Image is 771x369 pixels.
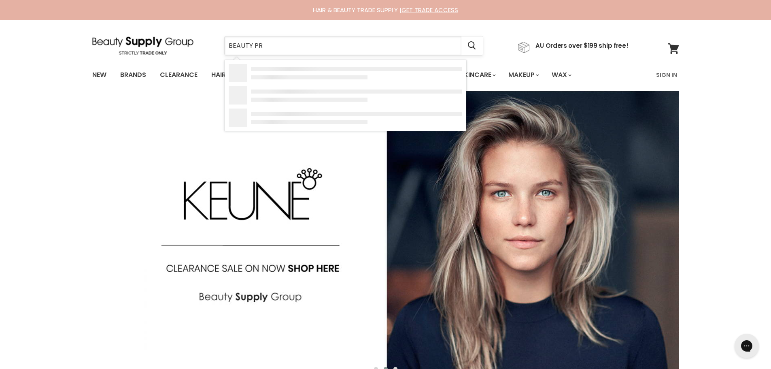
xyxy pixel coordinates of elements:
ul: Main menu [86,63,615,87]
a: Haircare [205,66,252,83]
a: GET TRADE ACCESS [401,6,458,14]
a: Brands [114,66,152,83]
a: Sign In [651,66,682,83]
a: Skincare [454,66,501,83]
a: Makeup [502,66,544,83]
a: Wax [546,66,576,83]
a: New [86,66,113,83]
button: Search [461,36,483,55]
nav: Main [82,63,689,87]
input: Search [225,36,461,55]
div: HAIR & BEAUTY TRADE SUPPLY | [82,6,689,14]
iframe: Gorgias live chat messenger [731,331,763,361]
form: Product [224,36,483,55]
a: Clearance [154,66,204,83]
